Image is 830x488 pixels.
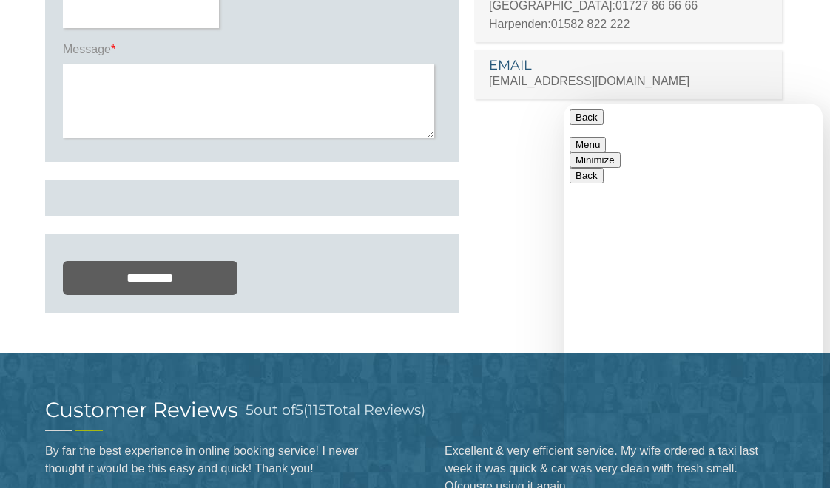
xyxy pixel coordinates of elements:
[489,75,689,87] a: [EMAIL_ADDRESS][DOMAIN_NAME]
[295,401,303,418] span: 5
[246,399,425,421] h3: out of ( Total Reviews)
[63,41,442,64] label: Message
[489,15,767,33] p: Harpenden:
[489,58,767,72] h3: EMAIL
[246,401,254,418] span: 5
[308,401,326,418] span: 115
[45,399,238,420] h2: Customer Reviews
[564,104,823,488] iframe: chat widget
[551,18,630,30] a: 01582 822 222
